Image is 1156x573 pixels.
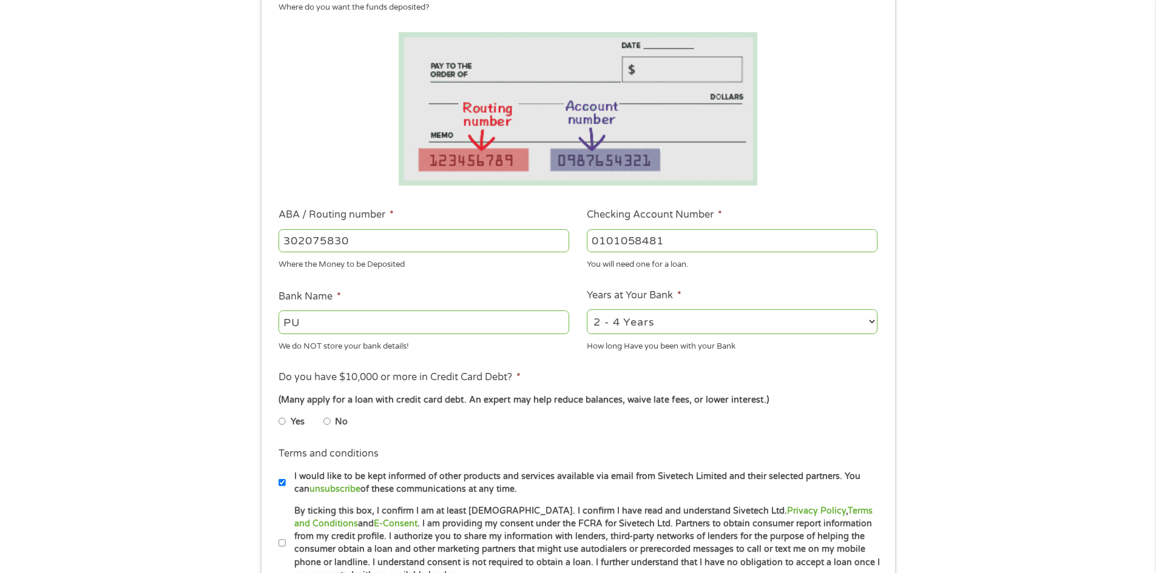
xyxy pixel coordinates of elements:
[399,32,758,186] img: Routing number location
[279,290,341,303] label: Bank Name
[587,209,722,221] label: Checking Account Number
[279,255,569,271] div: Where the Money to be Deposited
[294,506,873,529] a: Terms and Conditions
[286,470,881,496] label: I would like to be kept informed of other products and services available via email from Sivetech...
[279,2,868,14] div: Where do you want the funds deposited?
[587,255,877,271] div: You will need one for a loan.
[587,229,877,252] input: 345634636
[279,447,379,460] label: Terms and conditions
[335,415,348,429] label: No
[279,394,877,407] div: (Many apply for a loan with credit card debt. An expert may help reduce balances, waive late fees...
[587,289,681,302] label: Years at Your Bank
[279,336,569,352] div: We do NOT store your bank details!
[374,518,417,529] a: E-Consent
[279,229,569,252] input: 263177916
[309,484,360,494] a: unsubscribe
[291,415,305,429] label: Yes
[587,336,877,352] div: How long Have you been with your Bank
[279,371,521,384] label: Do you have $10,000 or more in Credit Card Debt?
[787,506,846,516] a: Privacy Policy
[279,209,394,221] label: ABA / Routing number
